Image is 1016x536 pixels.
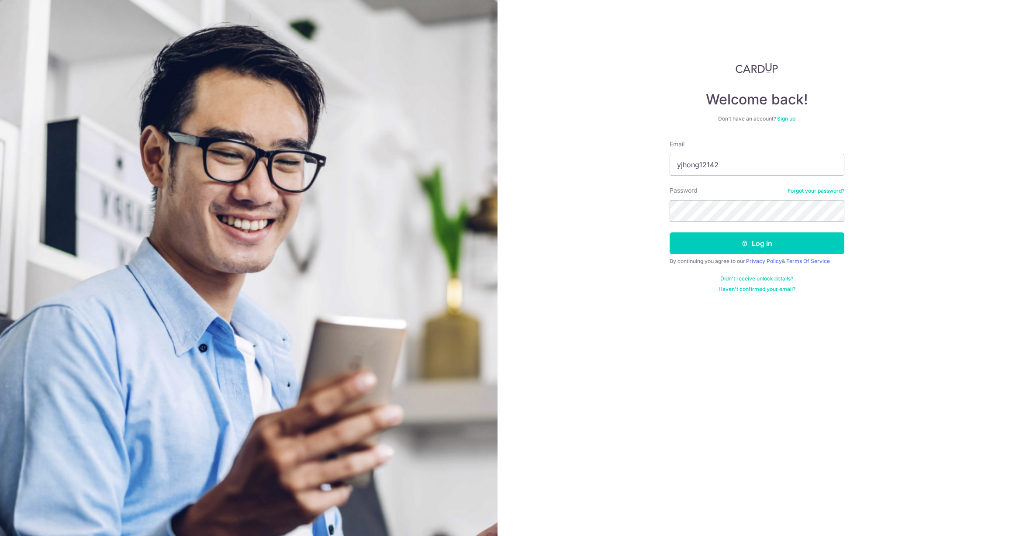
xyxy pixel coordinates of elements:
img: CardUp Logo [736,63,778,73]
input: Enter your Email [670,154,844,176]
label: Password [670,186,698,195]
h4: Welcome back! [670,91,844,108]
div: By continuing you agree to our & [670,258,844,265]
a: Forgot your password? [788,187,844,194]
div: Don’t have an account? [670,115,844,122]
a: Haven't confirmed your email? [719,286,795,293]
label: Email [670,140,684,149]
a: Terms Of Service [786,258,830,264]
a: Privacy Policy [746,258,782,264]
a: Sign up [777,115,795,122]
button: Log in [670,232,844,254]
a: Didn't receive unlock details? [720,275,793,282]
